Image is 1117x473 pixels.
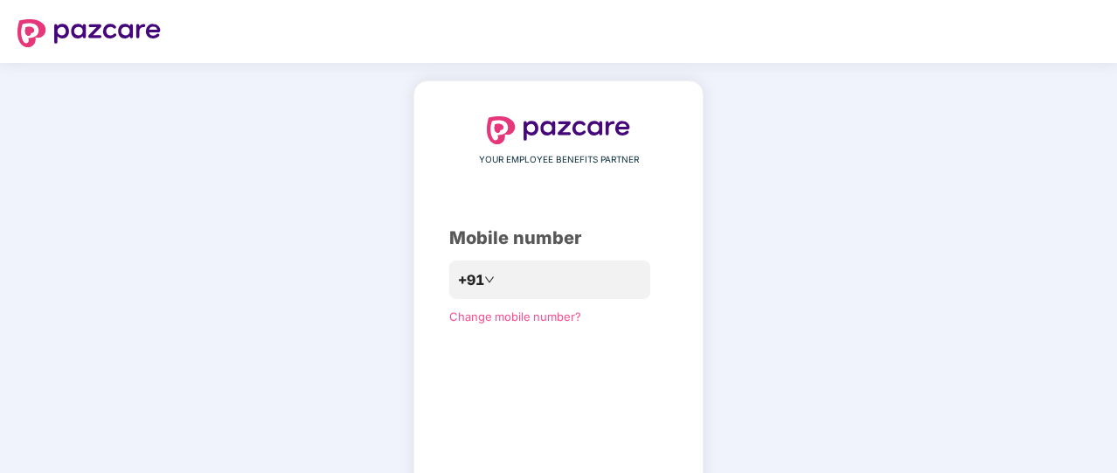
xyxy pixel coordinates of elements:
[479,153,639,167] span: YOUR EMPLOYEE BENEFITS PARTNER
[484,275,495,285] span: down
[17,19,161,47] img: logo
[487,116,630,144] img: logo
[449,310,581,323] a: Change mobile number?
[449,225,668,252] div: Mobile number
[458,269,484,291] span: +91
